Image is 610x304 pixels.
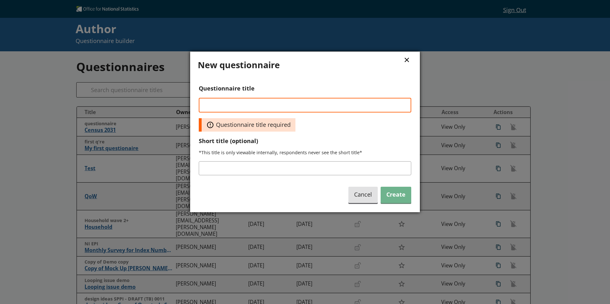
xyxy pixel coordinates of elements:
span: Cancel [348,187,378,203]
button: Close [402,52,412,67]
label: Short title (optional) [199,137,411,145]
label: Questionnaire title [199,85,411,92]
span: Questionnaire title required [205,121,298,129]
h2: New questionnaire [198,59,402,78]
p: *This title is only viewable internally, respondents never see the short title* [199,149,411,156]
